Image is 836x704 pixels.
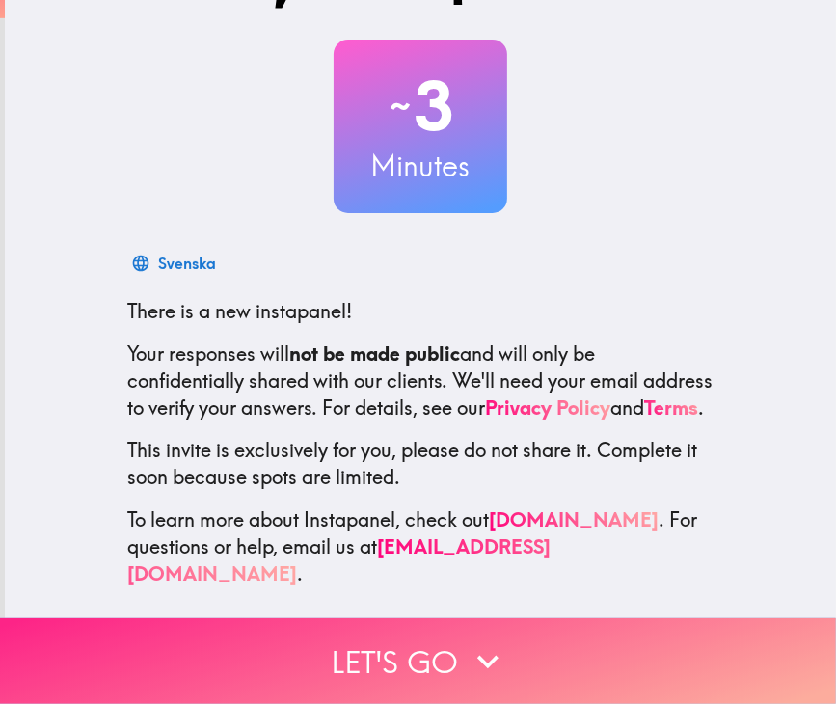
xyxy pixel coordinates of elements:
[334,67,507,146] h2: 3
[489,507,659,531] a: [DOMAIN_NAME]
[127,506,714,587] p: To learn more about Instapanel, check out . For questions or help, email us at .
[127,244,224,283] button: Svenska
[127,299,352,323] span: There is a new instapanel!
[387,77,414,135] span: ~
[158,250,216,277] div: Svenska
[127,340,714,421] p: Your responses will and will only be confidentially shared with our clients. We'll need your emai...
[485,395,610,420] a: Privacy Policy
[644,395,698,420] a: Terms
[289,341,460,366] b: not be made public
[127,437,714,491] p: This invite is exclusively for you, please do not share it. Complete it soon because spots are li...
[334,146,507,186] h3: Minutes
[127,534,551,585] a: [EMAIL_ADDRESS][DOMAIN_NAME]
